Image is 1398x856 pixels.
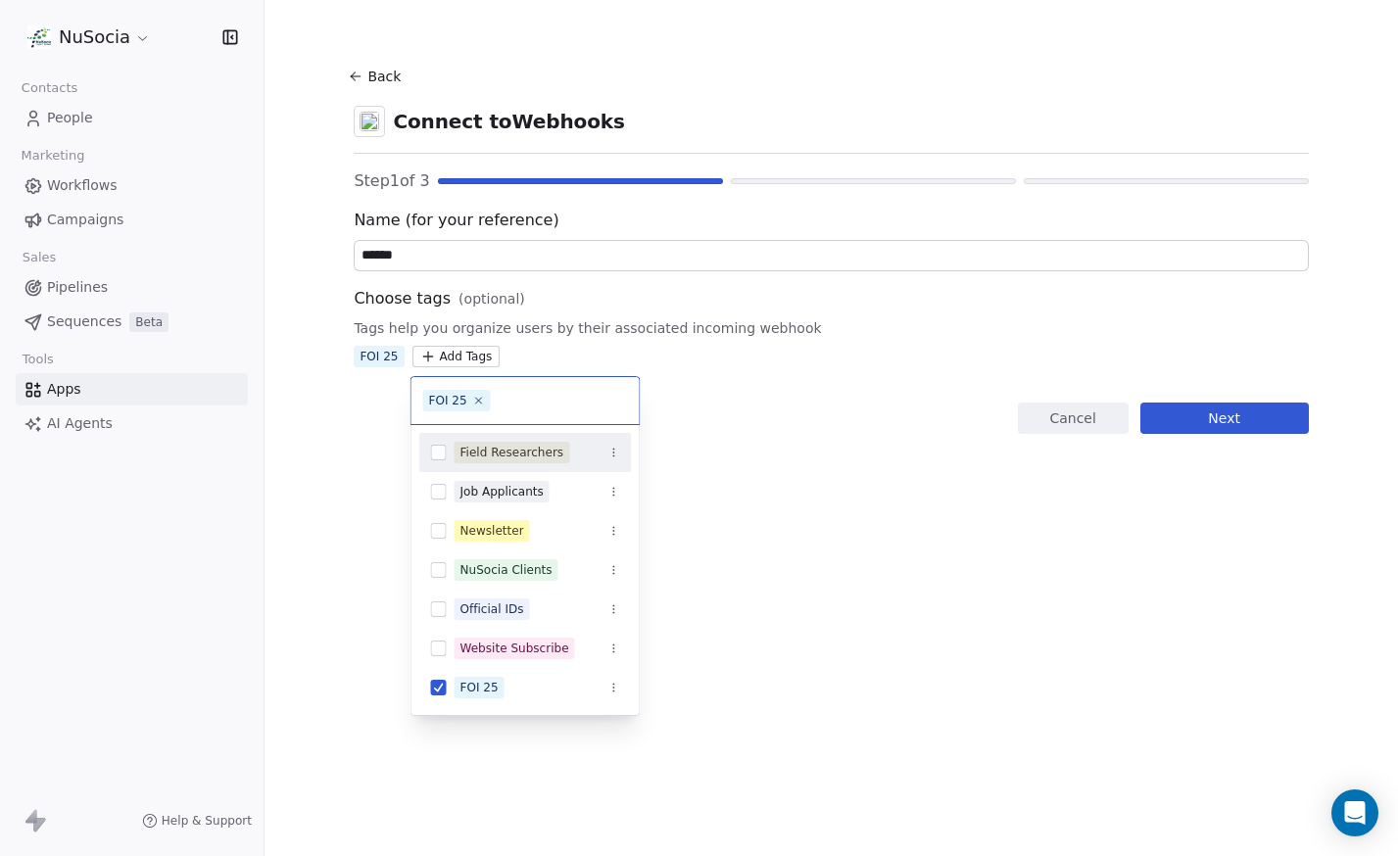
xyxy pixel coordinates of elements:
[419,433,632,707] div: Suggestions
[460,444,564,461] div: Field Researchers
[460,679,499,696] div: FOI 25
[460,600,524,618] div: Official IDs
[460,640,569,657] div: Website Subscribe
[460,483,544,500] div: Job Applicants
[429,392,467,409] div: FOI 25
[460,561,553,579] div: NuSocia Clients
[460,522,524,540] div: Newsletter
